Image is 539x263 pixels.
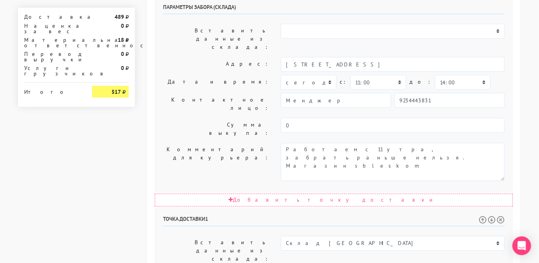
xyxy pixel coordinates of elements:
[18,51,86,62] div: Перевод выручки
[121,22,124,29] strong: 0
[155,194,513,207] div: Добавить точку доставки
[24,86,80,95] div: Итого
[18,23,86,34] div: Наценка за вес
[121,64,124,72] strong: 0
[121,50,124,57] strong: 0
[18,37,86,48] div: Материальная ответственность
[157,24,275,54] label: Вставить данные из склада:
[410,75,432,89] label: до:
[112,88,121,95] strong: 517
[394,93,505,108] input: Телефон
[115,13,124,20] strong: 489
[281,93,391,108] input: Имя
[118,36,124,43] strong: 18
[512,236,531,255] div: Open Intercom Messenger
[18,14,86,20] div: Доставка
[157,143,275,181] label: Комментарий для курьера:
[340,75,347,89] label: c:
[205,216,208,223] span: 1
[157,57,275,72] label: Адрес:
[163,216,505,227] h6: Точка доставки
[163,4,505,14] h6: Параметры забора (склада)
[157,118,275,140] label: Сумма выкупа:
[157,75,275,90] label: Дата и время:
[157,93,275,115] label: Контактное лицо:
[18,65,86,76] div: Услуги грузчиков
